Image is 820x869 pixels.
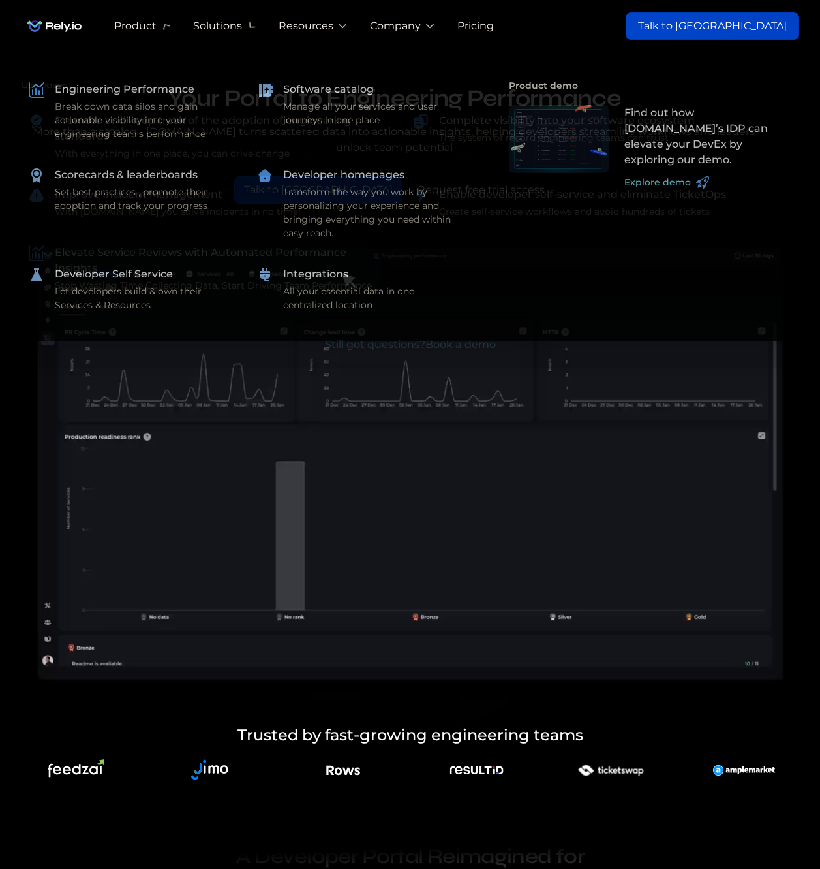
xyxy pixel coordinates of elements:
[21,321,799,368] a: Still got questions?Book a demo
[123,723,697,747] h5: Trusted by fast-growing engineering teams
[425,338,496,351] span: Book a demo
[449,752,504,789] img: An illustration of an explorer using binoculars
[185,752,235,789] img: An illustration of an explorer using binoculars
[21,13,88,39] a: home
[114,18,157,34] div: Product
[561,752,660,789] img: An illustration of an explorer using binoculars
[21,249,239,310] a: WhitepaperInternal Developer Platforms and Portals, a complete overview
[457,18,494,34] a: Pricing
[279,18,333,34] div: Resources
[638,18,787,34] div: Talk to [GEOGRAPHIC_DATA]
[48,759,104,782] img: An illustration of an explorer using binoculars
[626,12,799,40] a: Talk to [GEOGRAPHIC_DATA]
[193,18,242,34] div: Solutions
[55,257,119,272] div: Whitepaper
[713,752,774,789] img: An illustration of an explorer using binoculars
[370,18,421,34] div: Company
[325,752,361,789] img: An illustration of an explorer using binoculars
[325,337,496,353] div: Still got questions?
[55,275,231,302] div: Internal Developer Platforms and Portals, a complete overview
[21,13,88,39] img: Rely.io logo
